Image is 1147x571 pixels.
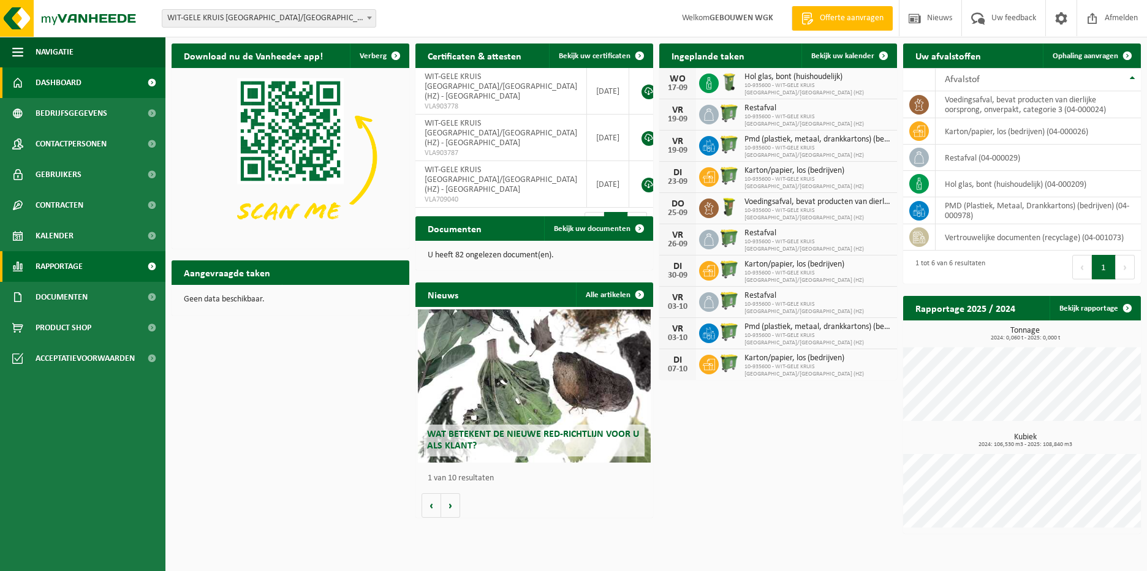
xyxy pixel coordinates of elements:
[1043,43,1140,68] a: Ophaling aanvragen
[1050,296,1140,320] a: Bekijk rapportage
[936,224,1141,251] td: vertrouwelijke documenten (recyclage) (04-001073)
[744,72,891,82] span: Hol glas, bont (huishoudelijk)
[665,334,690,342] div: 03-10
[665,230,690,240] div: VR
[909,442,1141,448] span: 2024: 106,530 m3 - 2025: 108,840 m3
[744,322,891,332] span: Pmd (plastiek, metaal, drankkartons) (bedrijven)
[719,134,740,155] img: WB-0770-HPE-GN-50
[425,72,577,101] span: WIT-GELE KRUIS [GEOGRAPHIC_DATA]/[GEOGRAPHIC_DATA] (HZ) - [GEOGRAPHIC_DATA]
[576,282,652,307] a: Alle artikelen
[665,365,690,374] div: 07-10
[665,105,690,115] div: VR
[665,178,690,186] div: 23-09
[1092,255,1116,279] button: 1
[744,145,891,159] span: 10-935600 - WIT-GELE KRUIS [GEOGRAPHIC_DATA]/[GEOGRAPHIC_DATA] (HZ)
[903,43,993,67] h2: Uw afvalstoffen
[744,197,891,207] span: Voedingsafval, bevat producten van dierlijke oorsprong, onverpakt, categorie 3
[744,260,891,270] span: Karton/papier, los (bedrijven)
[719,259,740,280] img: WB-0770-HPE-GN-50
[427,429,639,451] span: Wat betekent de nieuwe RED-richtlijn voor u als klant?
[719,290,740,311] img: WB-0770-HPE-GN-50
[744,332,891,347] span: 10-935600 - WIT-GELE KRUIS [GEOGRAPHIC_DATA]/[GEOGRAPHIC_DATA] (HZ)
[744,301,891,316] span: 10-935600 - WIT-GELE KRUIS [GEOGRAPHIC_DATA]/[GEOGRAPHIC_DATA] (HZ)
[665,262,690,271] div: DI
[744,135,891,145] span: Pmd (plastiek, metaal, drankkartons) (bedrijven)
[936,197,1141,224] td: PMD (Plastiek, Metaal, Drankkartons) (bedrijven) (04-000978)
[425,102,577,112] span: VLA903778
[665,199,690,209] div: DO
[36,98,107,129] span: Bedrijfsgegevens
[665,84,690,93] div: 17-09
[554,225,630,233] span: Bekijk uw documenten
[665,303,690,311] div: 03-10
[162,10,376,27] span: WIT-GELE KRUIS OOST-VLAANDEREN/GENT (HZ)
[36,343,135,374] span: Acceptatievoorwaarden
[415,43,534,67] h2: Certificaten & attesten
[936,171,1141,197] td: hol glas, bont (huishoudelijk) (04-000209)
[425,165,577,194] span: WIT-GELE KRUIS [GEOGRAPHIC_DATA]/[GEOGRAPHIC_DATA] (HZ) - [GEOGRAPHIC_DATA]
[36,67,81,98] span: Dashboard
[422,493,441,518] button: Vorige
[936,145,1141,171] td: restafval (04-000029)
[36,282,88,312] span: Documenten
[817,12,887,25] span: Offerte aanvragen
[945,75,980,85] span: Afvalstof
[792,6,893,31] a: Offerte aanvragen
[1053,52,1118,60] span: Ophaling aanvragen
[744,207,891,222] span: 10-935600 - WIT-GELE KRUIS [GEOGRAPHIC_DATA]/[GEOGRAPHIC_DATA] (HZ)
[172,43,335,67] h2: Download nu de Vanheede+ app!
[744,229,891,238] span: Restafval
[719,197,740,217] img: WB-0060-HPE-GN-50
[1116,255,1135,279] button: Next
[744,82,891,97] span: 10-935600 - WIT-GELE KRUIS [GEOGRAPHIC_DATA]/[GEOGRAPHIC_DATA] (HZ)
[172,260,282,284] h2: Aangevraagde taken
[428,251,641,260] p: U heeft 82 ongelezen document(en).
[36,37,74,67] span: Navigatie
[909,335,1141,341] span: 2024: 0,060 t - 2025: 0,000 t
[665,324,690,334] div: VR
[719,353,740,374] img: WB-0770-HPE-GN-50
[544,216,652,241] a: Bekijk uw documenten
[744,176,891,191] span: 10-935600 - WIT-GELE KRUIS [GEOGRAPHIC_DATA]/[GEOGRAPHIC_DATA] (HZ)
[665,293,690,303] div: VR
[360,52,387,60] span: Verberg
[587,161,629,208] td: [DATE]
[172,68,409,246] img: Download de VHEPlus App
[719,103,740,124] img: WB-0770-HPE-GN-50
[549,43,652,68] a: Bekijk uw certificaten
[744,113,891,128] span: 10-935600 - WIT-GELE KRUIS [GEOGRAPHIC_DATA]/[GEOGRAPHIC_DATA] (HZ)
[936,118,1141,145] td: karton/papier, los (bedrijven) (04-000026)
[36,129,107,159] span: Contactpersonen
[350,43,408,68] button: Verberg
[744,238,891,253] span: 10-935600 - WIT-GELE KRUIS [GEOGRAPHIC_DATA]/[GEOGRAPHIC_DATA] (HZ)
[909,327,1141,341] h3: Tonnage
[665,137,690,146] div: VR
[425,119,577,148] span: WIT-GELE KRUIS [GEOGRAPHIC_DATA]/[GEOGRAPHIC_DATA] (HZ) - [GEOGRAPHIC_DATA]
[659,43,757,67] h2: Ingeplande taken
[415,282,471,306] h2: Nieuws
[744,291,891,301] span: Restafval
[425,148,577,158] span: VLA903787
[162,9,376,28] span: WIT-GELE KRUIS OOST-VLAANDEREN/GENT (HZ)
[184,295,397,304] p: Geen data beschikbaar.
[418,309,651,463] a: Wat betekent de nieuwe RED-richtlijn voor u als klant?
[811,52,874,60] span: Bekijk uw kalender
[719,228,740,249] img: WB-0770-HPE-GN-50
[36,221,74,251] span: Kalender
[801,43,896,68] a: Bekijk uw kalender
[587,115,629,161] td: [DATE]
[665,146,690,155] div: 19-09
[665,355,690,365] div: DI
[559,52,630,60] span: Bekijk uw certificaten
[719,165,740,186] img: WB-0770-HPE-GN-50
[903,296,1028,320] h2: Rapportage 2025 / 2024
[428,474,647,483] p: 1 van 10 resultaten
[719,322,740,342] img: WB-0770-HPE-GN-50
[665,168,690,178] div: DI
[744,166,891,176] span: Karton/papier, los (bedrijven)
[744,363,891,378] span: 10-935600 - WIT-GELE KRUIS [GEOGRAPHIC_DATA]/[GEOGRAPHIC_DATA] (HZ)
[665,74,690,84] div: WO
[665,240,690,249] div: 26-09
[36,312,91,343] span: Product Shop
[936,91,1141,118] td: voedingsafval, bevat producten van dierlijke oorsprong, onverpakt, categorie 3 (04-000024)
